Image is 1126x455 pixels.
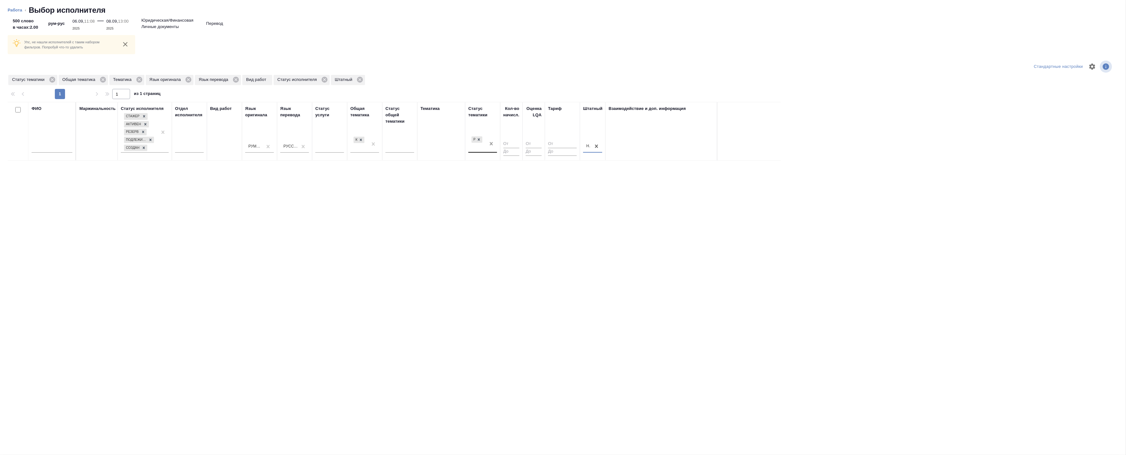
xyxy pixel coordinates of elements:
div: Стажер, Активен, Резерв, Подлежит внедрению, Создан [123,120,150,128]
p: Упс, не нашли исполнителей с таким набором фильтров. Попробуй что-то удалить [24,40,115,50]
div: Стажер, Активен, Резерв, Подлежит внедрению, Создан [123,136,155,144]
div: Рекомендован [472,136,475,143]
a: Работа [8,8,22,12]
p: 08.09, [106,19,118,24]
p: 13:00 [118,19,128,24]
p: Статус исполнителя [277,76,319,83]
div: Язык оригинала [245,105,274,118]
input: До [526,148,542,156]
p: Язык оригинала [150,76,183,83]
li: ‹ [25,7,26,13]
div: Общая тематика [350,105,379,118]
span: Посмотреть информацию [1100,61,1113,73]
p: 500 слово [13,18,38,24]
p: Язык перевода [199,76,230,83]
div: Штатный [331,75,365,85]
div: Статус тематики [468,105,497,118]
button: close [121,40,130,49]
div: Кол-во начисл. [503,105,519,118]
div: Резерв [124,129,140,135]
div: Юридическая/Финансовая [353,136,365,144]
div: Тариф [548,105,562,112]
div: Стажер, Активен, Резерв, Подлежит внедрению, Создан [123,112,148,120]
div: Тематика [109,75,144,85]
div: Подлежит внедрению [124,137,147,143]
p: Статус тематики [12,76,47,83]
div: Рекомендован [471,136,483,144]
div: Статус тематики [8,75,57,85]
div: Штатный [583,105,603,112]
div: Язык перевода [280,105,309,118]
input: От [526,140,542,148]
div: split button [1032,62,1085,72]
span: Настроить таблицу [1085,59,1100,74]
p: 11:08 [84,19,95,24]
div: Румынский [248,144,263,149]
div: Вид работ [210,105,232,112]
nav: breadcrumb [8,5,1118,15]
p: Общая тематика [62,76,98,83]
div: Язык оригинала [146,75,194,85]
div: ФИО [32,105,41,112]
input: От [548,140,577,148]
div: Стажер [124,113,141,120]
div: Статус исполнителя [121,105,164,112]
div: Взаимодействие и доп. информация [609,105,686,112]
p: Штатный [335,76,355,83]
p: Перевод [206,20,223,27]
p: Юридическая/Финансовая [141,17,193,24]
input: До [548,148,577,156]
div: Стажер, Активен, Резерв, Подлежит внедрению, Создан [123,144,148,152]
div: Русский [283,144,298,149]
div: Статус исполнителя [274,75,330,85]
div: Создан [124,145,140,151]
input: От [503,140,519,148]
span: из 1 страниц [134,90,161,99]
div: Стажер, Активен, Резерв, Подлежит внедрению, Создан [123,128,147,136]
div: — [97,15,104,32]
p: 06.09, [72,19,84,24]
div: Оценка LQA [526,105,542,118]
div: Тематика [420,105,440,112]
p: Вид работ [246,76,268,83]
div: Нет [586,144,591,149]
div: Отдел исполнителя [175,105,204,118]
div: Статус общей тематики [385,105,414,125]
div: Маржинальность [79,105,116,112]
div: Активен [124,121,142,128]
input: До [503,148,519,156]
div: Язык перевода [195,75,241,85]
div: Статус услуги [315,105,344,118]
div: Юридическая/Финансовая [354,137,357,143]
p: Тематика [113,76,134,83]
div: Общая тематика [59,75,108,85]
h2: Выбор исполнителя [29,5,106,15]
